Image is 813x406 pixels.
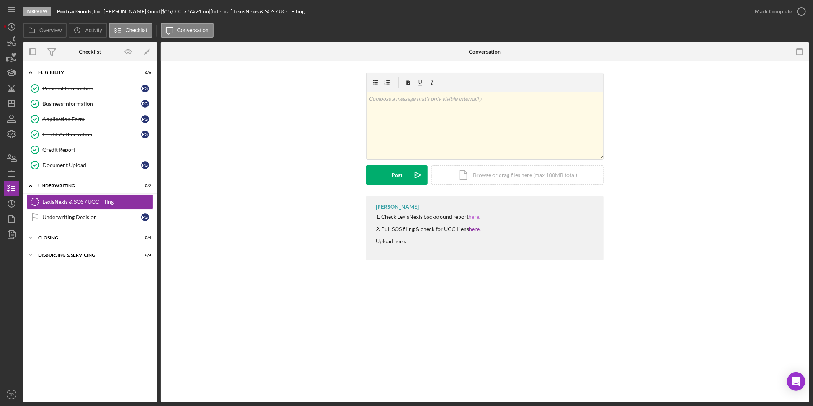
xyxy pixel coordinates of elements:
[137,183,151,188] div: 0 / 2
[27,194,153,210] a: LexisNexis & SOS / UCC Filing
[469,213,479,220] a: here
[376,204,419,210] div: [PERSON_NAME]
[9,393,14,397] text: TP
[23,23,67,38] button: Overview
[39,27,62,33] label: Overview
[38,236,132,240] div: Closing
[755,4,792,19] div: Mark Complete
[161,23,214,38] button: Conversation
[392,165,402,185] div: Post
[38,183,132,188] div: Underwriting
[23,7,51,16] div: In Review
[126,27,147,33] label: Checklist
[38,70,132,75] div: Eligibility
[109,23,152,38] button: Checklist
[69,23,107,38] button: Activity
[57,8,102,15] b: PortraitGoods, Inc.
[141,161,149,169] div: P G
[4,387,19,402] button: TP
[137,253,151,257] div: 0 / 3
[27,142,153,157] a: Credit Report
[27,111,153,127] a: Application FormPG
[42,162,141,168] div: Document Upload
[27,127,153,142] a: Credit AuthorizationPG
[79,49,101,55] div: Checklist
[27,157,153,173] a: Document UploadPG
[366,165,428,185] button: Post
[38,253,132,257] div: Disbursing & Servicing
[209,8,305,15] div: | [Internal] LexisNexis & SOS / UCC Filing
[42,214,141,220] div: Underwriting Decision
[469,49,501,55] div: Conversation
[141,213,149,221] div: P G
[376,226,481,232] div: 2. Pull SOS filing & check for UCC Liens
[42,199,153,205] div: LexisNexis & SOS / UCC Filing
[376,238,481,244] div: Upload here.
[162,8,181,15] span: $15,000
[376,214,481,220] div: 1. Check LexisNexis background report .
[141,100,149,108] div: P G
[42,147,153,153] div: Credit Report
[747,4,809,19] button: Mark Complete
[141,131,149,138] div: P G
[27,96,153,111] a: Business InformationPG
[27,210,153,225] a: Underwriting DecisionPG
[141,85,149,92] div: P G
[469,226,481,232] a: here.
[787,372,805,391] div: Open Intercom Messenger
[184,8,195,15] div: 7.5 %
[27,81,153,96] a: Personal InformationPG
[177,27,209,33] label: Conversation
[195,8,209,15] div: 24 mo
[141,115,149,123] div: P G
[137,236,151,240] div: 0 / 4
[42,116,141,122] div: Application Form
[42,131,141,138] div: Credit Authorization
[42,101,141,107] div: Business Information
[85,27,102,33] label: Activity
[42,85,141,92] div: Personal Information
[104,8,162,15] div: [PERSON_NAME] Good |
[57,8,104,15] div: |
[137,70,151,75] div: 6 / 6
